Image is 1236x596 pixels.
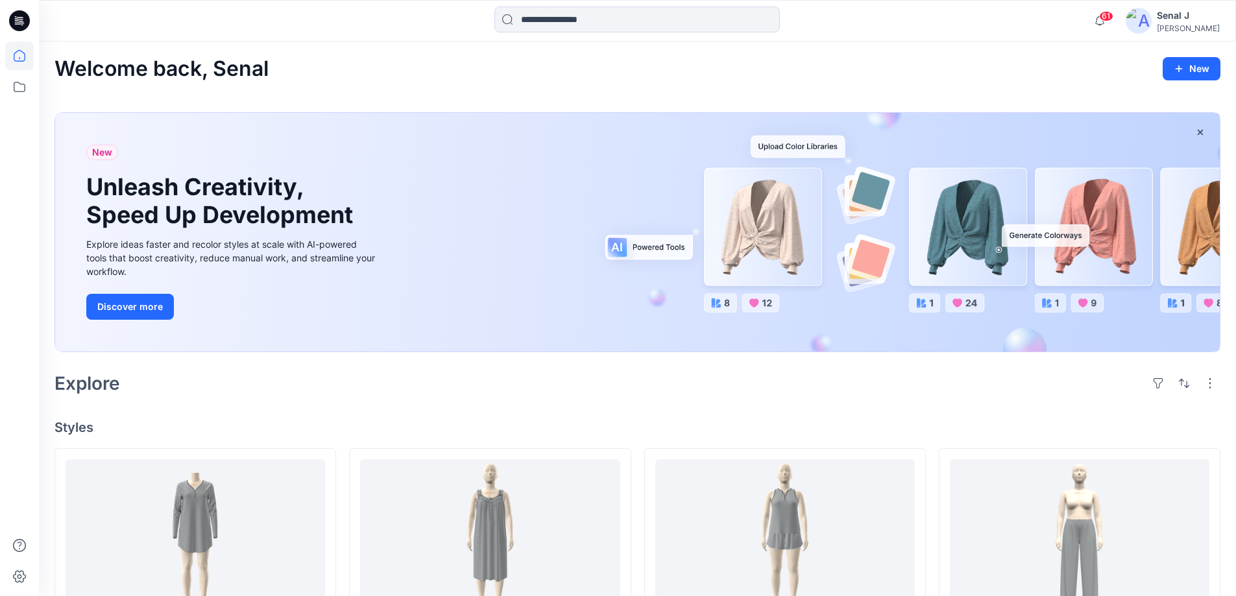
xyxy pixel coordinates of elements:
h4: Styles [55,420,1220,435]
span: New [92,145,112,160]
span: 61 [1099,11,1113,21]
div: Senal J [1157,8,1220,23]
div: [PERSON_NAME] [1157,23,1220,33]
h2: Explore [55,373,120,394]
a: Discover more [86,294,378,320]
button: Discover more [86,294,174,320]
h2: Welcome back, Senal [55,57,269,81]
button: New [1163,57,1220,80]
div: Explore ideas faster and recolor styles at scale with AI-powered tools that boost creativity, red... [86,237,378,278]
img: avatar [1126,8,1152,34]
h1: Unleash Creativity, Speed Up Development [86,173,359,229]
